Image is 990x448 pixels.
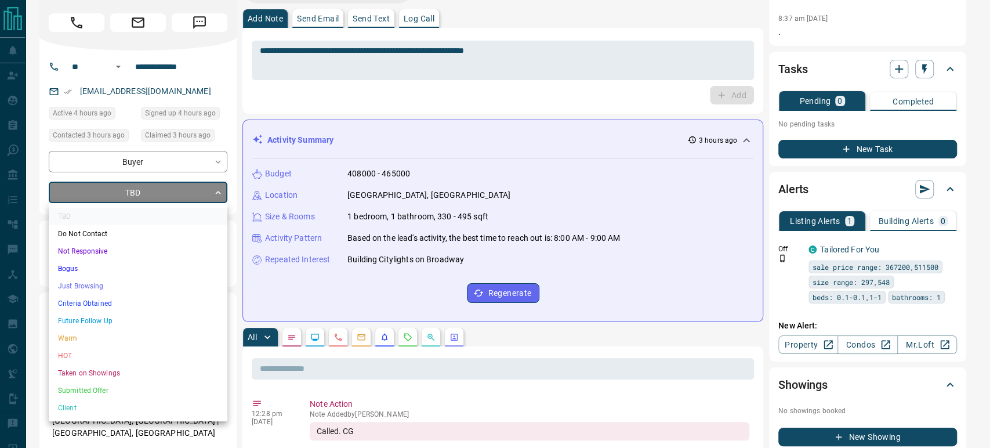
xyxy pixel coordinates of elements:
[49,260,227,277] li: Bogus
[49,312,227,330] li: Future Follow Up
[49,347,227,364] li: HOT
[49,382,227,399] li: Submitted Offer
[49,364,227,382] li: Taken on Showings
[49,295,227,312] li: Criteria Obtained
[49,399,227,417] li: Client
[49,277,227,295] li: Just Browsing
[49,225,227,243] li: Do Not Contact
[49,243,227,260] li: Not Responsive
[49,330,227,347] li: Warm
